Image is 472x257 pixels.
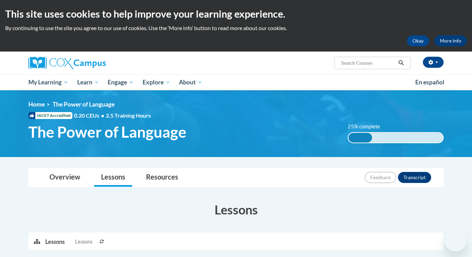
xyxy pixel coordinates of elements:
div: 25% complete [348,133,372,143]
a: About [175,74,207,90]
h2: This site uses cookies to help improve your learning experience. [5,7,467,21]
a: Lessons [94,168,132,187]
a: Resources [139,168,185,187]
div: Main menu [18,74,454,90]
span: Engage [108,78,134,86]
span: Explore [143,78,170,86]
span: Lessons [75,238,92,246]
button: Feedback [365,172,396,183]
a: Engage [103,74,138,90]
span: Learn [77,78,99,86]
span: • [101,112,104,119]
span: The Power of Language [53,101,115,108]
input: Search Courses [341,59,396,67]
span: About [179,78,202,86]
span: IACET Accredited [28,112,72,119]
button: Okay [407,35,429,46]
a: Home [28,101,45,108]
a: Overview [43,168,87,187]
button: Transcript [398,172,431,183]
label: 25% complete [348,123,388,130]
a: Learn [73,74,103,90]
a: Cox Campus [28,57,160,69]
a: Explore [138,74,175,90]
h3: Lessons [28,201,444,218]
button: Account Settings [423,57,444,68]
span: 2.5 Training Hours [106,112,151,119]
a: More Info [434,35,467,46]
a: My Learning [24,74,73,90]
a: En español [411,75,449,90]
iframe: Button to launch messaging window [444,229,466,251]
span: My Learning [28,78,68,86]
p: By continuing to use the site you agree to our use of cookies. Use the ‘More info’ button to read... [5,24,467,32]
span: 0.20 CEUs [74,112,106,119]
p: Lessons [45,238,65,246]
span: En español [415,79,444,86]
button: Search [396,59,406,67]
img: Cox Campus [28,57,106,69]
span: The Power of Language [28,123,187,141]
